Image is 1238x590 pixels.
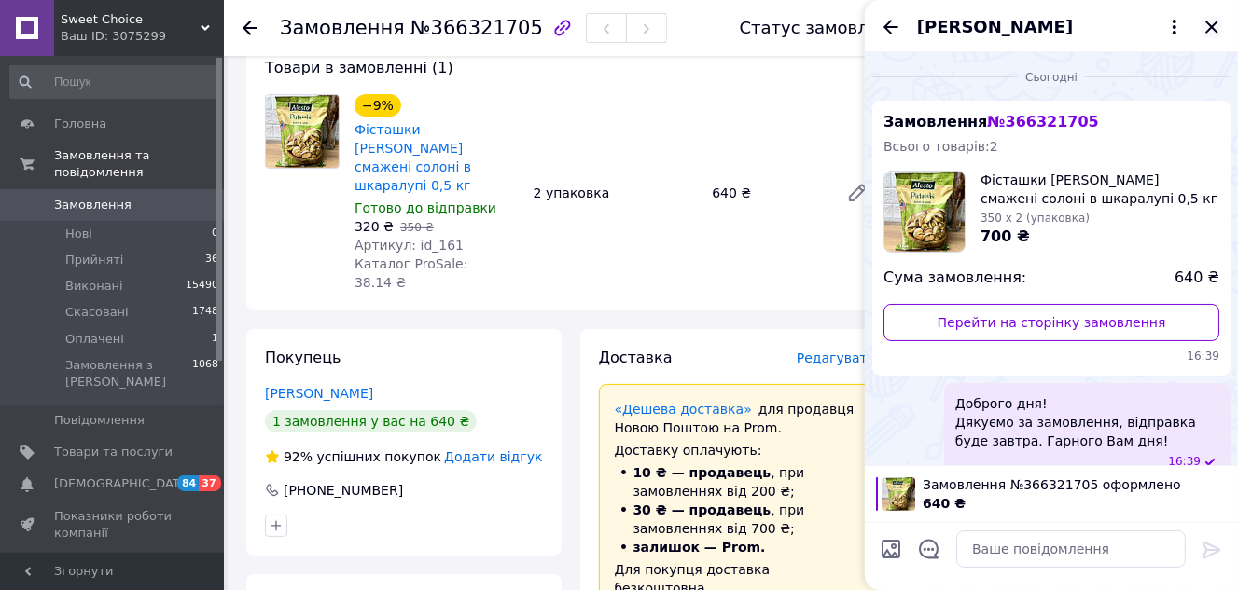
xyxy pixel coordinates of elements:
img: 5374294317_w100_h100_fistashki-alesto-zharenye.jpg [884,172,965,252]
span: Каталог ProSale: 38.14 ₴ [355,256,467,290]
span: 320 ₴ [355,219,394,234]
span: Sweet Choice [61,11,201,28]
span: Сьогодні [1018,70,1085,86]
span: Замовлення [280,17,405,39]
div: −9% [355,94,401,117]
span: Всього товарів: 2 [883,139,998,154]
span: Замовлення [54,197,132,213]
span: 92% [284,449,313,464]
span: Виконані [65,278,123,295]
span: Замовлення [883,113,1099,130]
span: № 366321705 [987,113,1098,130]
span: №366321705 [410,17,543,39]
span: [PERSON_NAME] [917,15,1073,39]
img: 5374294317_w100_h100_fistashki-alesto-zharenye.jpg [882,477,915,511]
span: Товари в замовленні (1) [265,59,453,76]
span: Скасовані [65,304,129,321]
div: Повернутися назад [243,19,257,37]
span: Нові [65,226,92,242]
span: 350 x 2 (упаковка) [981,212,1090,225]
span: 37 [199,475,220,491]
div: Статус замовлення [740,19,911,37]
span: 700 ₴ [981,227,1030,245]
a: [PERSON_NAME] [265,386,373,401]
button: Назад [880,16,902,38]
span: Замовлення №366321705 оформлено [923,475,1227,494]
div: 1 замовлення у вас на 640 ₴ [265,410,477,432]
span: 350 ₴ [400,221,434,234]
div: 2 упаковка [526,180,705,206]
div: успішних покупок [265,447,441,466]
input: Пошук [9,65,220,99]
a: Перейти на сторінку замовлення [883,304,1219,341]
span: Сума замовлення: [883,268,1026,289]
span: 16:39 12.10.2025 [1168,454,1201,470]
span: Показники роботи компанії [54,508,173,542]
span: Замовлення та повідомлення [54,147,224,181]
span: 1748 [192,304,218,321]
li: , при замовленнях від 200 ₴; [615,463,861,501]
span: Редагувати [797,350,876,365]
div: для продавця Новою Поштою на Prom. [615,400,861,437]
span: 16:39 12.10.2025 [883,349,1219,364]
span: 0 [212,226,218,242]
span: 1 [212,331,218,348]
span: Замовлення з [PERSON_NAME] [65,357,192,391]
span: Прийняті [65,252,123,268]
span: Доставка [599,349,673,366]
span: Оплачені [65,331,124,348]
a: Фісташки [PERSON_NAME] смажені солоні в шкаралупі 0,5 кг [355,122,471,193]
span: Товари та послуги [54,444,173,460]
span: Артикул: id_161 [355,238,464,253]
span: 640 ₴ [1175,268,1219,289]
a: Редагувати [839,174,876,212]
span: 640 ₴ [923,496,966,511]
div: [PHONE_NUMBER] [282,481,405,500]
span: [DEMOGRAPHIC_DATA] [54,475,192,492]
button: Відкрити шаблони відповідей [917,537,941,561]
span: 15490 [186,278,218,295]
div: 640 ₴ [704,180,831,206]
span: 30 ₴ — продавець [633,502,772,517]
span: Повідомлення [54,412,145,429]
span: залишок — Prom. [633,540,766,555]
div: Доставку оплачують: [615,441,861,460]
button: [PERSON_NAME] [917,15,1186,39]
img: Фісташки Alesto смажені солоні в шкаралупі 0,5 кг [266,95,339,168]
a: «Дешева доставка» [615,402,752,417]
span: Додати відгук [444,449,542,464]
span: 1068 [192,357,218,391]
div: Ваш ID: 3075299 [61,28,224,45]
span: Доброго дня! Дякуємо за замовлення, відправка буде завтра. Гарного Вам дня! [955,394,1219,450]
span: Покупець [265,349,341,366]
li: , при замовленнях від 700 ₴; [615,501,861,538]
span: Фісташки [PERSON_NAME] смажені солоні в шкаралупі 0,5 кг [981,171,1219,208]
span: 84 [177,475,199,491]
span: Головна [54,116,106,132]
div: 12.10.2025 [872,67,1231,86]
span: 10 ₴ — продавець [633,465,772,480]
span: 36 [205,252,218,268]
span: Готово до відправки [355,200,496,215]
button: Закрити [1201,16,1223,38]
